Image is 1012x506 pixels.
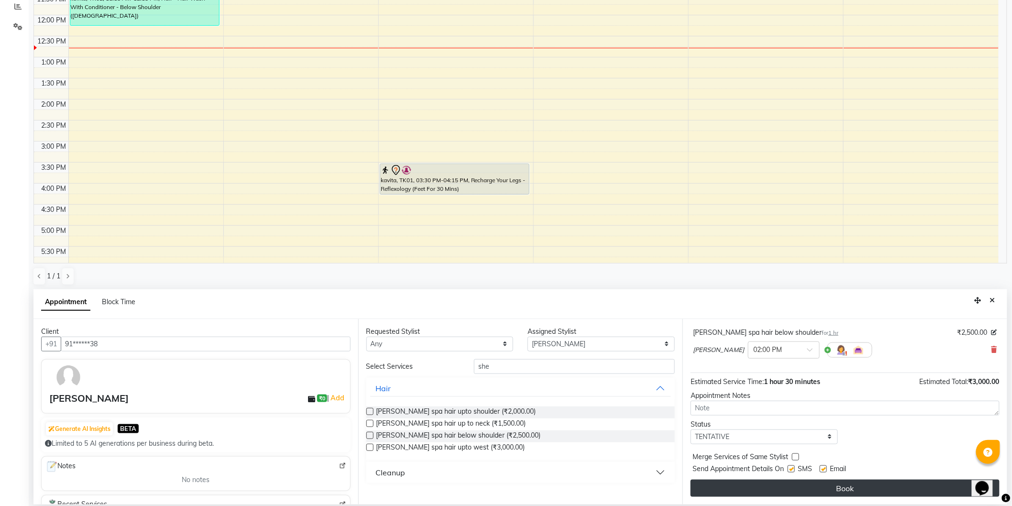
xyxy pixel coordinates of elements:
input: Search by Name/Mobile/Email/Code [61,337,351,352]
span: Estimated Total: [920,377,968,386]
span: Block Time [102,297,135,306]
iframe: chat widget [972,468,1002,496]
span: [PERSON_NAME] spa hair upto shoulder (₹2,000.00) [376,407,536,418]
button: Generate AI Insights [46,422,113,436]
div: Appointment Notes [691,391,1000,401]
div: Cleanup [376,467,406,478]
div: 2:00 PM [40,99,68,110]
div: kavita, TK01, 03:30 PM-04:15 PM, Recharge Your Legs - Reflexology (Feet For 30 Mins) [380,164,529,194]
button: Book [691,480,1000,497]
span: 1 / 1 [47,271,60,281]
a: Add [329,392,346,404]
span: BETA [118,424,139,433]
img: Hairdresser.png [836,344,847,356]
div: [PERSON_NAME] spa hair below shoulder [693,328,838,338]
div: 4:30 PM [40,205,68,215]
div: 3:30 PM [40,163,68,173]
button: Close [986,293,1000,308]
span: [PERSON_NAME] spa hair below shoulder (₹2,500.00) [376,430,541,442]
div: 1:30 PM [40,78,68,88]
span: 1 hr [828,330,838,336]
div: Client [41,327,351,337]
span: | [327,392,346,404]
span: No notes [182,475,209,485]
div: 5:30 PM [40,247,68,257]
span: [PERSON_NAME] spa hair upto west (₹3,000.00) [376,442,525,454]
span: Estimated Service Time: [691,377,764,386]
div: [PERSON_NAME] [49,391,129,406]
span: 1 hour 30 minutes [764,377,820,386]
span: Send Appointment Details On [693,464,784,476]
span: ₹2,500.00 [957,328,988,338]
div: 4:00 PM [40,184,68,194]
span: Email [830,464,846,476]
span: Appointment [41,294,90,311]
div: 12:30 PM [36,36,68,46]
div: 3:00 PM [40,142,68,152]
button: +91 [41,337,61,352]
div: 1:00 PM [40,57,68,67]
span: SMS [798,464,812,476]
span: ₹3,000.00 [968,377,1000,386]
i: Edit price [991,330,997,335]
img: avatar [55,363,82,391]
img: Interior.png [853,344,864,356]
div: 5:00 PM [40,226,68,236]
div: Select Services [359,362,467,372]
span: [PERSON_NAME] spa hair up to neck (₹1,500.00) [376,418,526,430]
div: Limited to 5 AI generations per business during beta. [45,439,347,449]
span: Merge Services of Same Stylist [693,452,788,464]
div: Assigned Stylist [528,327,675,337]
div: 12:00 PM [36,15,68,25]
button: Hair [370,380,671,397]
span: [PERSON_NAME] [693,345,744,355]
small: for [822,330,838,336]
input: Search by service name [474,359,675,374]
span: ₹0 [317,395,327,402]
span: Notes [45,461,76,473]
div: Requested Stylist [366,327,514,337]
div: 2:30 PM [40,121,68,131]
button: Cleanup [370,464,671,481]
div: Status [691,419,838,429]
div: Hair [376,383,391,394]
